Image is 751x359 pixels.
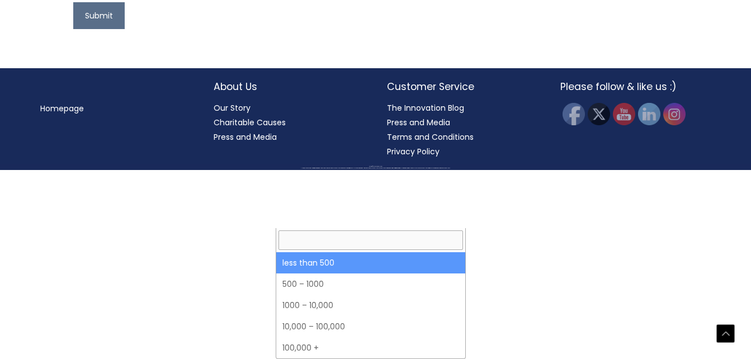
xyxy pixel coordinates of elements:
a: Press and Media [387,117,450,128]
span: Cosmetic Solutions [375,166,382,167]
nav: About Us [214,101,365,144]
a: The Innovation Blog [387,102,464,114]
li: 1000 – 10,000 [276,295,465,316]
li: 100,000 + [276,337,465,358]
a: Charitable Causes [214,117,286,128]
img: Twitter [588,103,610,125]
h2: Please follow & like us :) [560,79,711,94]
a: Privacy Policy [387,146,440,157]
nav: Customer Service [387,101,538,159]
a: Homepage [40,103,84,114]
button: Submit [73,2,125,29]
li: 500 – 1000 [276,273,465,295]
div: All material on this Website, including design, text, images, logos and sounds, are owned by Cosm... [20,168,731,169]
img: Facebook [563,103,585,125]
h2: About Us [214,79,365,94]
li: 10,000 – 100,000 [276,316,465,337]
div: Copyright © 2025 [20,166,731,167]
li: less than 500 [276,252,465,273]
a: Terms and Conditions [387,131,474,143]
a: Press and Media [214,131,277,143]
nav: Menu [40,101,191,116]
a: Our Story [214,102,251,114]
h2: Customer Service [387,79,538,94]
